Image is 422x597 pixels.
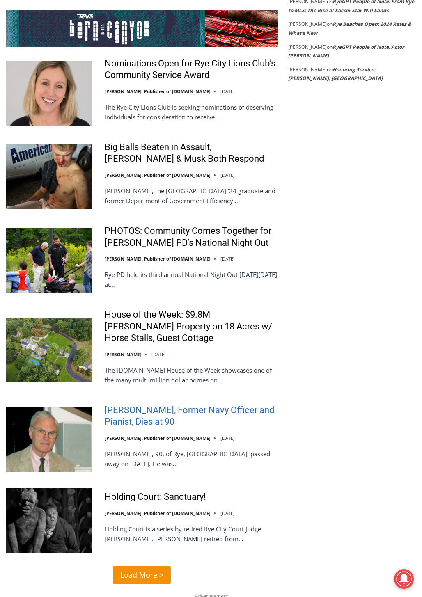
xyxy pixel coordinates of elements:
[105,225,278,249] a: PHOTOS: Community Comes Together for [PERSON_NAME] PD’s National Night Out
[215,82,381,100] span: Intern @ [DOMAIN_NAME]
[288,65,418,83] footer: on
[288,21,411,37] a: Rye Beaches Open: 2024 Rates & What’s New
[105,58,278,81] a: Nominations Open for Rye City Lions Club’s Community Service Award
[207,0,388,80] div: "We would have speakers with experience in local journalism speak to us about their experiences a...
[105,142,278,165] a: Big Balls Beaten in Assault, [PERSON_NAME] & Musk Both Respond
[105,351,142,357] a: [PERSON_NAME]
[288,21,327,27] span: [PERSON_NAME]
[105,172,211,178] a: [PERSON_NAME], Publisher of [DOMAIN_NAME]
[288,66,383,82] a: Honoring Service: [PERSON_NAME], [GEOGRAPHIC_DATA]
[105,102,278,122] p: The Rye City Lions Club is seeking nominations of deserving individuals for consideration to rece...
[220,510,235,516] time: [DATE]
[220,435,235,441] time: [DATE]
[105,435,211,441] a: [PERSON_NAME], Publisher of [DOMAIN_NAME]
[105,88,211,94] a: [PERSON_NAME], Publisher of [DOMAIN_NAME]
[105,186,278,206] p: [PERSON_NAME], the [GEOGRAPHIC_DATA] ’24 graduate and former Department of Government Efficiency…
[105,524,278,544] p: Holding Court is a series by retired Rye City Court Judge [PERSON_NAME]. [PERSON_NAME] retired from…
[0,82,83,102] a: Open Tues. - Sun. [PHONE_NUMBER]
[105,309,278,344] a: House of the Week: $9.8M [PERSON_NAME] Property on 18 Acres w/ Horse Stalls, Guest Cottage
[6,228,92,293] img: PHOTOS: Community Comes Together for Rye PD’s National Night Out
[52,11,195,26] div: Available for Private Home, Business, Club or Other Events
[242,9,278,32] h4: Book [PERSON_NAME]'s Good Humor for Your Event
[151,351,166,357] time: [DATE]
[105,449,278,469] p: [PERSON_NAME], 90, of Rye, [GEOGRAPHIC_DATA], passed away on [DATE]. He was…
[288,43,327,50] span: [PERSON_NAME]
[220,172,235,178] time: [DATE]
[105,365,278,385] p: The [DOMAIN_NAME] House of the Week showcases one of the many multi-million dollar homes on…
[288,43,404,59] a: RyeGPT People of Note: Actor [PERSON_NAME]
[288,43,418,60] footer: on
[197,80,398,102] a: Intern @ [DOMAIN_NAME]
[220,256,235,262] time: [DATE]
[85,51,121,98] div: "[PERSON_NAME]'s draw is the fine variety of pristine raw fish kept on hand"
[6,144,92,209] img: Big Balls Beaten in Assault, Trump & Musk Both Respond
[105,510,211,516] a: [PERSON_NAME], Publisher of [DOMAIN_NAME]
[220,88,235,94] time: [DATE]
[120,569,163,581] span: Load More >
[2,85,80,116] span: Open Tues. - Sun. [PHONE_NUMBER]
[105,405,278,428] a: [PERSON_NAME], Former Navy Officer and Pianist, Dies at 90
[6,407,92,472] img: Thomas W. Mullen Jr., Former Navy Officer and Pianist, Dies at 90
[6,61,92,126] img: Nominations Open for Rye City Lions Club’s Community Service Award
[288,66,327,73] span: [PERSON_NAME]
[105,256,211,262] a: [PERSON_NAME], Publisher of [DOMAIN_NAME]
[236,2,288,37] a: Book [PERSON_NAME]'s Good Humor for Your Event
[6,318,92,383] img: House of the Week: $9.8M Harrison Property on 18 Acres w/ Horse Stalls, Guest Cottage
[6,488,92,553] img: Holding Court: Sanctuary!
[288,20,418,37] footer: on
[105,270,278,289] p: Rye PD held its third annual National Night Out [DATE][DATE] at…
[113,566,171,584] a: Load More >
[105,491,206,503] a: Holding Court: Sanctuary!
